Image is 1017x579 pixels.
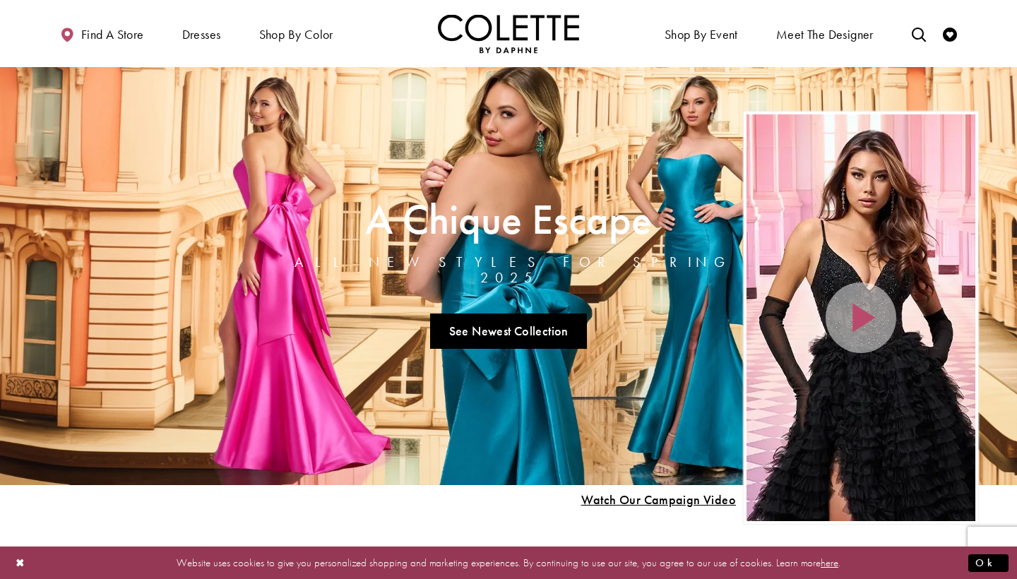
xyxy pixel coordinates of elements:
[273,308,744,354] ul: Slider Links
[968,554,1009,571] button: Submit Dialog
[665,28,738,42] span: Shop By Event
[179,14,225,53] span: Dresses
[56,14,147,53] a: Find a store
[8,550,32,575] button: Close Dialog
[661,14,742,53] span: Shop By Event
[256,14,337,53] span: Shop by color
[908,14,929,53] a: Toggle search
[430,314,587,349] a: See Newest Collection A Chique Escape All New Styles For Spring 2025
[773,14,877,53] a: Meet the designer
[182,28,221,42] span: Dresses
[81,28,144,42] span: Find a store
[939,14,961,53] a: Check Wishlist
[581,493,736,507] span: Play Slide #15 Video
[438,14,579,53] a: Visit Home Page
[438,14,579,53] img: Colette by Daphne
[776,28,874,42] span: Meet the designer
[821,555,838,569] a: here
[259,28,333,42] span: Shop by color
[102,553,915,572] p: Website uses cookies to give you personalized shopping and marketing experiences. By continuing t...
